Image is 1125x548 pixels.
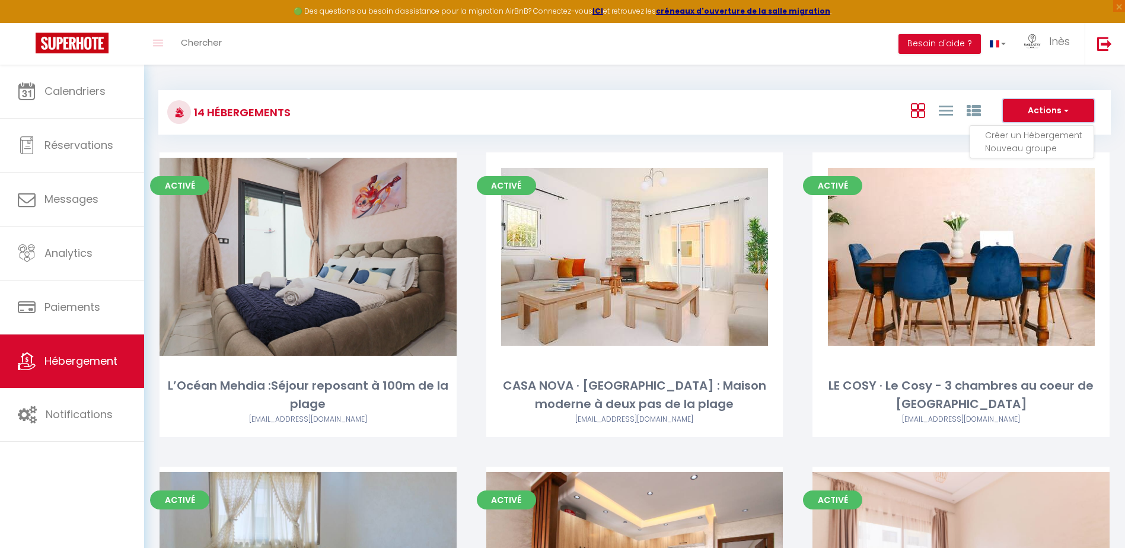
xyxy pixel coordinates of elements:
[44,84,106,98] span: Calendriers
[150,176,209,195] span: Activé
[44,138,113,152] span: Réservations
[1024,34,1041,50] img: ...
[46,407,113,422] span: Notifications
[44,192,98,206] span: Messages
[812,377,1110,414] div: LE COSY · Le Cosy - 3 chambres au coeur de [GEOGRAPHIC_DATA]
[486,377,783,414] div: CASA NOVA · [GEOGRAPHIC_DATA] : Maison moderne à deux pas de la plage
[803,176,862,195] span: Activé
[477,176,536,195] span: Activé
[160,414,457,425] div: Airbnb
[985,129,1094,142] li: Créer un Hébergement
[1003,99,1094,123] button: Actions
[477,490,536,509] span: Activé
[9,5,45,40] button: Ouvrir le widget de chat LiveChat
[803,490,862,509] span: Activé
[898,34,981,54] button: Besoin d'aide ?
[36,33,109,53] img: Super Booking
[985,142,1094,155] li: Nouveau groupe
[172,23,231,65] a: Chercher
[1049,34,1070,49] span: Inès
[44,353,117,368] span: Hébergement
[911,100,925,120] a: Vue en Box
[160,377,457,414] div: L’Océan Mehdia :Séjour reposant à 100m de la plage
[191,99,291,126] h3: 14 Hébergements
[150,490,209,509] span: Activé
[592,6,603,16] a: ICI
[181,36,222,49] span: Chercher
[44,246,93,260] span: Analytics
[1015,23,1085,65] a: ... Inès
[1075,495,1116,539] iframe: Chat
[812,414,1110,425] div: Airbnb
[1097,36,1112,51] img: logout
[939,100,953,120] a: Vue en Liste
[486,414,783,425] div: Airbnb
[44,300,100,314] span: Paiements
[967,100,981,120] a: Vue par Groupe
[656,6,830,16] a: créneaux d'ouverture de la salle migration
